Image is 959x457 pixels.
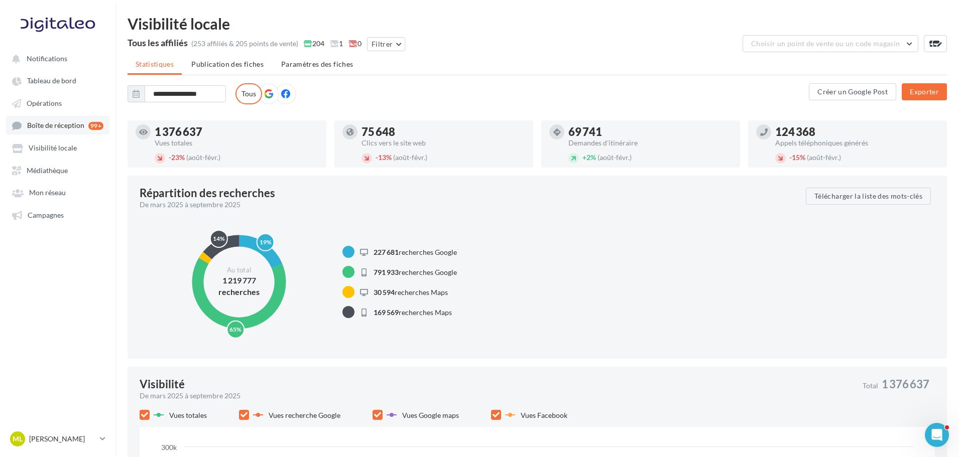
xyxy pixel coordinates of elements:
[582,153,586,162] span: +
[128,38,188,47] div: Tous les affiliés
[88,122,103,130] div: 99+
[6,183,109,201] a: Mon réseau
[191,39,298,49] div: (253 affiliés & 205 points de vente)
[521,411,567,419] span: Vues Facebook
[140,379,185,390] div: Visibilité
[775,126,939,137] div: 124 368
[27,54,67,63] span: Notifications
[235,83,262,104] label: Tous
[374,288,448,296] span: recherches Maps
[807,153,841,162] span: (août-févr.)
[376,153,378,162] span: -
[6,94,109,112] a: Opérations
[374,248,399,256] span: 227 681
[29,434,96,444] p: [PERSON_NAME]
[789,153,792,162] span: -
[374,248,457,256] span: recherches Google
[140,391,855,401] div: De mars 2025 à septembre 2025
[281,60,353,68] span: Paramètres des fiches
[775,139,939,146] div: Appels téléphoniques générés
[169,411,207,419] span: Vues totales
[161,443,177,451] text: 300k
[6,116,109,134] a: Boîte de réception 99+
[155,139,318,146] div: Vues totales
[269,411,340,419] span: Vues recherche Google
[29,144,77,153] span: Visibilité locale
[6,206,109,224] a: Campagnes
[28,211,64,219] span: Campagnes
[6,161,109,179] a: Médiathèque
[6,138,109,157] a: Visibilité locale
[809,83,896,100] button: Créer un Google Post
[751,39,900,48] span: Choisir un point de vente ou un code magasin
[128,16,947,31] div: Visibilité locale
[402,411,459,419] span: Vues Google maps
[568,126,732,137] div: 69 741
[29,189,66,197] span: Mon réseau
[6,49,105,67] button: Notifications
[140,200,798,210] div: De mars 2025 à septembre 2025
[362,139,525,146] div: Clics vers le site web
[582,153,596,162] span: 2%
[27,77,76,85] span: Tableau de bord
[902,83,947,100] button: Exporter
[806,188,931,205] button: Télécharger la liste des mots-clés
[374,308,452,317] span: recherches Maps
[27,166,68,175] span: Médiathèque
[393,153,427,162] span: (août-févr.)
[169,153,185,162] span: 23%
[863,382,878,389] span: Total
[186,153,220,162] span: (août-févr.)
[374,268,457,276] span: recherches Google
[304,39,324,49] span: 204
[348,39,362,49] span: 0
[6,71,109,89] a: Tableau de bord
[27,99,62,107] span: Opérations
[191,60,264,68] span: Publication des fiches
[376,153,392,162] span: 13%
[568,139,732,146] div: Demandes d'itinéraire
[362,126,525,137] div: 75 648
[789,153,805,162] span: 15%
[8,429,107,448] a: ML [PERSON_NAME]
[330,39,343,49] span: 1
[597,153,632,162] span: (août-févr.)
[374,288,395,296] span: 30 594
[155,126,318,137] div: 1 376 637
[140,188,275,199] div: Répartition des recherches
[743,35,918,52] button: Choisir un point de vente ou un code magasin
[169,153,171,162] span: -
[882,379,929,390] span: 1 376 637
[367,37,405,51] button: Filtrer
[374,308,399,317] span: 169 569
[27,121,84,130] span: Boîte de réception
[374,268,399,276] span: 791 933
[925,423,949,447] iframe: Intercom live chat
[13,434,23,444] span: ML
